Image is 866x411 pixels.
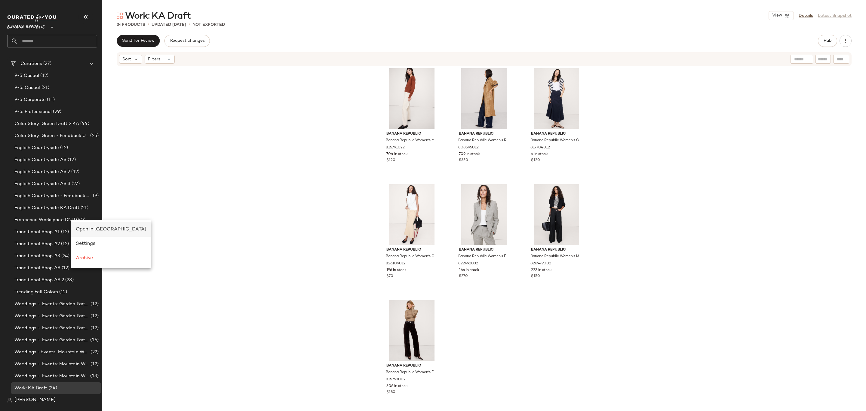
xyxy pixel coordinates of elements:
span: 223 in stock [531,268,552,273]
span: Banana Republic [7,20,45,31]
span: Color Story: Green - Feedback Updates [14,132,89,139]
span: Banana Republic Women's Cotton Poplin Cinch-Neck Top White Size XXL [386,254,437,259]
img: svg%3e [7,398,12,403]
span: Weddings + Events: Garden Party 4 [14,337,89,344]
span: (60) [75,217,85,224]
span: $150 [531,274,540,279]
span: Transitional Shop AS 2 [14,277,64,284]
span: (12) [89,325,99,332]
img: cfy_white_logo.C9jOOHJF.svg [7,14,58,22]
span: (21) [40,84,50,91]
span: (44) [79,120,89,127]
span: 9-5: Casual [14,84,40,91]
span: Work: KA Draft [125,10,191,22]
span: $70 [386,274,393,279]
span: English Countryside [14,145,59,151]
span: Trending Fall Colors [14,289,58,296]
span: English Countryside AS [14,157,66,163]
span: (34) [47,385,57,392]
span: (28) [64,277,74,284]
span: English Countryside AS 2 [14,169,70,175]
span: (16) [89,337,99,344]
span: 196 in stock [386,268,407,273]
span: Banana Republic Women's Reversible Double-Faced Top Coat Neutral Stripe Size L [458,138,509,143]
span: Banana Republic [386,247,437,253]
span: Weddings + Events: Garden Party 1 [14,301,89,308]
span: 704 in stock [386,152,408,157]
span: Banana Republic [531,131,582,137]
span: (27) [70,181,80,187]
span: (12) [89,301,99,308]
span: Banana Republic [459,131,510,137]
span: (12) [70,169,79,175]
span: Francesca Workspace DNU [14,217,75,224]
span: Transitional Shop #3 [14,253,60,260]
span: (12) [59,145,68,151]
span: (27) [42,60,51,67]
span: Transitional Shop #2 [14,241,60,248]
img: cn59815405.jpg [526,184,587,245]
span: Banana Republic [531,247,582,253]
span: (12) [89,361,99,368]
span: $120 [531,158,540,163]
span: Banana Republic [459,247,510,253]
span: (12) [60,229,69,236]
span: Open in [GEOGRAPHIC_DATA] [76,227,146,232]
span: (22) [89,349,99,356]
span: • [189,21,190,28]
span: $120 [386,158,395,163]
span: 815753002 [386,377,406,382]
span: English Countryside AS 3 [14,181,70,187]
span: 9-5 Casual [14,72,39,79]
span: Transitional Shop #1 [14,229,60,236]
span: (25) [89,132,99,139]
span: 9-5 Corporate [14,96,46,103]
span: Request changes [170,38,204,43]
img: cn60396392.jpg [382,68,442,129]
span: Work: KA Draft [14,385,47,392]
span: Settings [76,241,95,246]
span: (12) [66,157,76,163]
span: (12) [89,313,99,320]
span: Weddings +Events: Mountain Wedding [14,349,89,356]
span: Banana Republic Women's Featherweight Cashmere Turtleneck [PERSON_NAME] Size M [386,370,437,375]
span: $350 [459,158,468,163]
span: Send for Review [122,38,155,43]
span: Banana Republic [386,363,437,369]
span: (12) [58,289,67,296]
span: Color Story: Green Draft 2 KA [14,120,79,127]
span: 817704012 [530,145,550,151]
span: Banana Republic Women's Mid-Rise Wide Leg Zip-Front Pant Black Size 18 Regular [530,254,581,259]
button: View [769,11,794,20]
span: Banana Republic Women's Merino Crew Sweater-Neck Sweater Jasper Red Size XS [386,138,437,143]
button: Send for Review [117,35,160,47]
span: Banana Republic Women's Crossover Stretch-Cotton Long-Midi Skirt Navy Blue Size 18 [530,138,581,143]
span: (12) [60,241,69,248]
span: 34 [117,23,122,27]
img: cn60393923.jpg [454,68,514,129]
button: Hub [818,35,837,47]
span: 808595012 [458,145,479,151]
span: (29) [52,108,61,115]
span: Hub [823,38,832,43]
img: cn59839881.jpg [382,184,442,245]
span: (12) [39,72,48,79]
span: 709 in stock [459,152,480,157]
span: 826949002 [530,261,551,266]
span: Curations [20,60,42,67]
span: 166 in stock [459,268,479,273]
span: Weddings + Events: Garden Party 3 [14,325,89,332]
span: English Countryside KA Draft [14,205,79,212]
span: View [772,13,782,18]
span: • [148,21,149,28]
span: (12) [60,265,70,272]
img: cn59920313.jpg [526,68,587,129]
span: $270 [459,274,468,279]
button: Request changes [164,35,210,47]
span: 815791022 [386,145,405,151]
span: 306 in stock [386,384,408,389]
span: (24) [60,253,70,260]
span: Filters [148,56,160,62]
span: (9) [92,193,99,199]
div: Products [117,22,145,28]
